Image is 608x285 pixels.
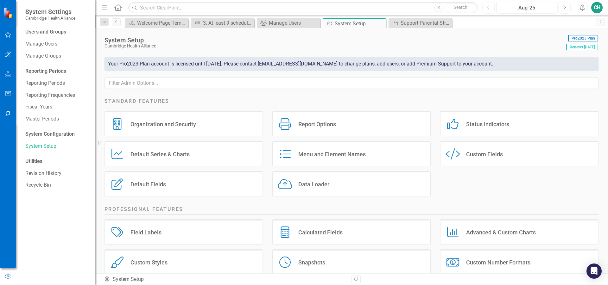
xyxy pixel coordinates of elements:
span: Pro2023 Plan [568,35,598,41]
div: Default Fields [130,181,166,188]
div: Utilities [25,158,89,165]
div: Custom Fields [466,151,503,158]
div: Custom Styles [130,259,168,266]
a: Revision History [25,170,89,177]
a: Reporting Periods [25,80,89,87]
a: Welcome Page Template [127,19,187,27]
div: Welcome Page Template [137,19,187,27]
div: Report Options [298,121,336,128]
div: Cambridge Health Alliance [104,44,563,48]
a: System Setup [25,143,89,150]
div: Menu and Element Names [298,151,366,158]
div: Support Parental Stress Workgroup [401,19,450,27]
div: Organization and Security [130,121,196,128]
span: System Settings [25,8,75,15]
a: Reporting Frequencies [25,92,89,99]
div: Data Loader [298,181,329,188]
img: ClearPoint Strategy [3,7,15,18]
button: Aug-25 [496,2,557,13]
small: Cambridge Health Alliance [25,15,75,21]
a: Master Periods [25,115,89,123]
a: Manage Groups [25,53,89,60]
a: Manage Users [25,40,89,48]
div: Users and Groups [25,28,89,36]
a: Recycle Bin [25,182,89,189]
input: Search ClearPoint... [128,2,478,13]
a: Support Parental Stress Workgroup [390,19,450,27]
div: Custom Number Formats [466,259,530,266]
div: Reporting Periods [25,68,89,75]
a: Fiscal Years [25,103,89,111]
a: Manage Users [258,19,319,27]
h2: Standard Features [104,98,598,106]
div: System Setup [104,276,347,283]
div: System Setup [335,20,384,28]
input: Filter Admin Options... [104,77,598,89]
span: Search [454,5,467,10]
div: Your Pro2023 Plan account is licensed until [DATE]. Please contact [EMAIL_ADDRESS][DOMAIN_NAME] t... [104,57,598,71]
button: Search [445,3,476,12]
div: System Configuration [25,131,89,138]
div: Manage Users [269,19,319,27]
div: Calculated Fields [298,229,343,236]
div: Aug-25 [498,4,555,12]
div: Open Intercom Messenger [586,263,602,279]
div: Default Series & Charts [130,151,190,158]
div: System Setup [104,37,563,44]
h2: Professional Features [104,206,598,214]
span: Renews [DATE] [566,44,598,50]
div: Advanced & Custom Charts [466,229,536,236]
div: 3. At least 9 scheduled parental stress workgroup meetings are held in FY26 [203,19,253,27]
button: CH [591,2,603,13]
div: Status Indicators [466,121,509,128]
a: 3. At least 9 scheduled parental stress workgroup meetings are held in FY26 [193,19,253,27]
div: Snapshots [298,259,325,266]
div: Field Labels [130,229,161,236]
